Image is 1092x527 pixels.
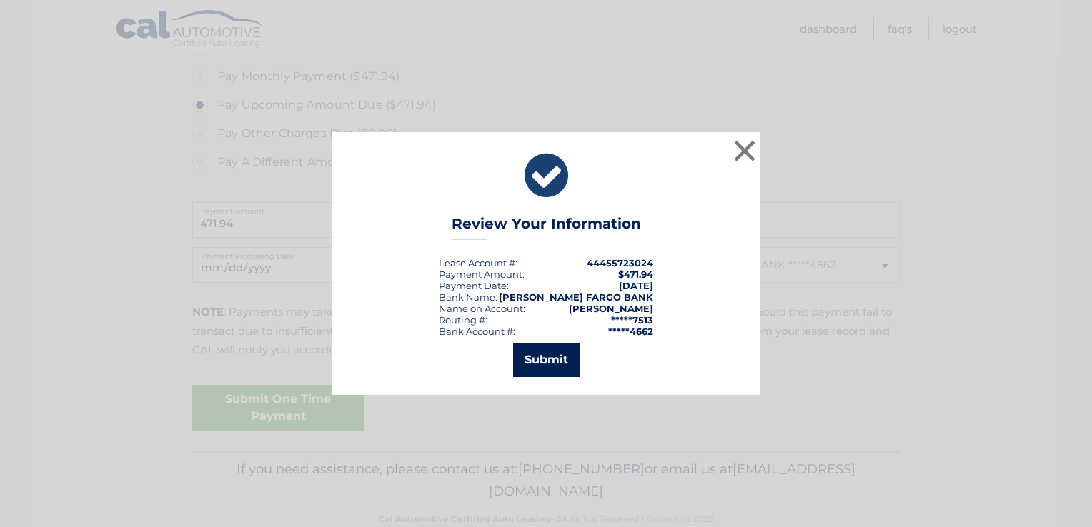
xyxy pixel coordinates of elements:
[619,280,653,291] span: [DATE]
[452,215,641,240] h3: Review Your Information
[513,343,580,377] button: Submit
[587,257,653,268] strong: 44455723024
[730,136,759,165] button: ×
[439,314,487,326] div: Routing #:
[439,257,517,268] div: Lease Account #:
[618,268,653,280] span: $471.94
[439,303,525,314] div: Name on Account:
[439,280,509,291] div: :
[499,291,653,303] strong: [PERSON_NAME] FARGO BANK
[439,280,507,291] span: Payment Date
[569,303,653,314] strong: [PERSON_NAME]
[439,291,497,303] div: Bank Name:
[439,326,515,337] div: Bank Account #:
[439,268,525,280] div: Payment Amount:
